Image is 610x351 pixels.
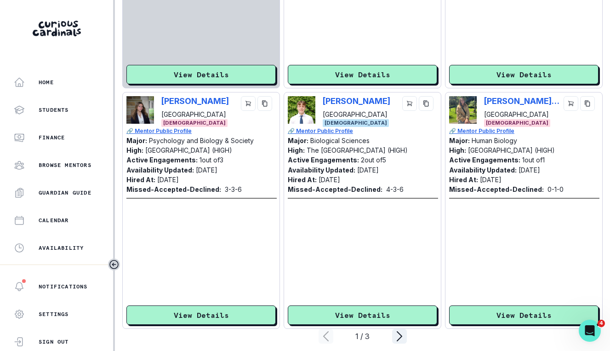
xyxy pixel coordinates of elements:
p: Hired At: [449,176,478,184]
span: [DEMOGRAPHIC_DATA] [323,119,389,127]
p: 4 - 3 - 6 [386,184,404,194]
p: Missed-Accepted-Declined: [126,184,221,194]
p: Availability Updated: [288,166,355,174]
button: View Details [288,305,437,325]
img: Picture of Layla Kaiden [126,96,154,124]
p: Notifications [39,283,88,290]
p: Human Biology [472,137,517,144]
p: [GEOGRAPHIC_DATA] [161,109,229,119]
p: 2 out of 5 [361,156,386,164]
button: View Details [288,65,437,84]
button: View Details [449,65,599,84]
p: 0 - 1 - 0 [547,184,564,194]
span: [DEMOGRAPHIC_DATA] [484,119,550,127]
p: Availability Updated: [126,166,194,174]
p: Sign Out [39,338,69,345]
p: [PERSON_NAME] [161,96,229,106]
p: Settings [39,311,69,318]
p: [DATE] [157,176,179,184]
p: Hired At: [126,176,155,184]
p: [GEOGRAPHIC_DATA] [484,109,560,119]
svg: page left [319,329,333,344]
p: 1 out of 3 [200,156,223,164]
p: High: [126,146,143,154]
a: 🔗 Mentor Public Profile [449,127,599,135]
p: [GEOGRAPHIC_DATA] (HIGH) [145,146,232,154]
p: Availability [39,244,84,252]
p: [DATE] [319,176,340,184]
p: Major: [449,137,470,144]
p: Calendar [39,217,69,224]
p: Missed-Accepted-Declined: [288,184,382,194]
p: Psychology and Biology & Society [149,137,254,144]
p: Major: [126,137,147,144]
img: Picture of Bianca Caetano-Ferrara [449,96,477,124]
p: Active Engagements: [126,156,198,164]
p: Biological Sciences [310,137,370,144]
p: Hired At: [288,176,317,184]
p: High: [288,146,305,154]
span: [DEMOGRAPHIC_DATA] [161,119,228,127]
p: 1 out of 1 [522,156,545,164]
img: Curious Cardinals Logo [33,21,81,36]
a: 🔗 Mentor Public Profile [126,127,277,135]
p: Browse Mentors [39,161,91,169]
button: Toggle sidebar [108,259,120,270]
p: Students [39,106,69,114]
p: Active Engagements: [449,156,520,164]
button: cart [402,96,417,111]
span: 4 [598,320,605,327]
button: View Details [449,305,599,325]
button: cart [564,96,578,111]
p: [DATE] [196,166,217,174]
button: copy [580,96,595,111]
button: View Details [126,305,276,325]
p: [DATE] [357,166,379,174]
p: Active Engagements: [288,156,359,164]
svg: page right [392,329,407,344]
button: View Details [126,65,276,84]
p: Availability Updated: [449,166,517,174]
p: The [GEOGRAPHIC_DATA] (HIGH) [307,146,408,154]
p: Guardian Guide [39,189,91,196]
div: 1 / 3 [333,331,392,342]
p: Missed-Accepted-Declined: [449,184,544,194]
p: [GEOGRAPHIC_DATA] [323,109,390,119]
p: 3 - 3 - 6 [225,184,242,194]
button: copy [419,96,433,111]
p: [PERSON_NAME] [323,96,390,106]
p: [GEOGRAPHIC_DATA] (HIGH) [468,146,555,154]
p: [DATE] [480,176,502,184]
button: copy [257,96,272,111]
p: [PERSON_NAME][GEOGRAPHIC_DATA] [484,96,560,106]
p: Finance [39,134,65,141]
a: 🔗 Mentor Public Profile [288,127,438,135]
iframe: Intercom live chat [579,320,601,342]
p: [DATE] [519,166,540,174]
button: cart [241,96,256,111]
p: Home [39,79,54,86]
p: High: [449,146,466,154]
p: Major: [288,137,308,144]
img: Picture of Sam Perez [288,96,315,124]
